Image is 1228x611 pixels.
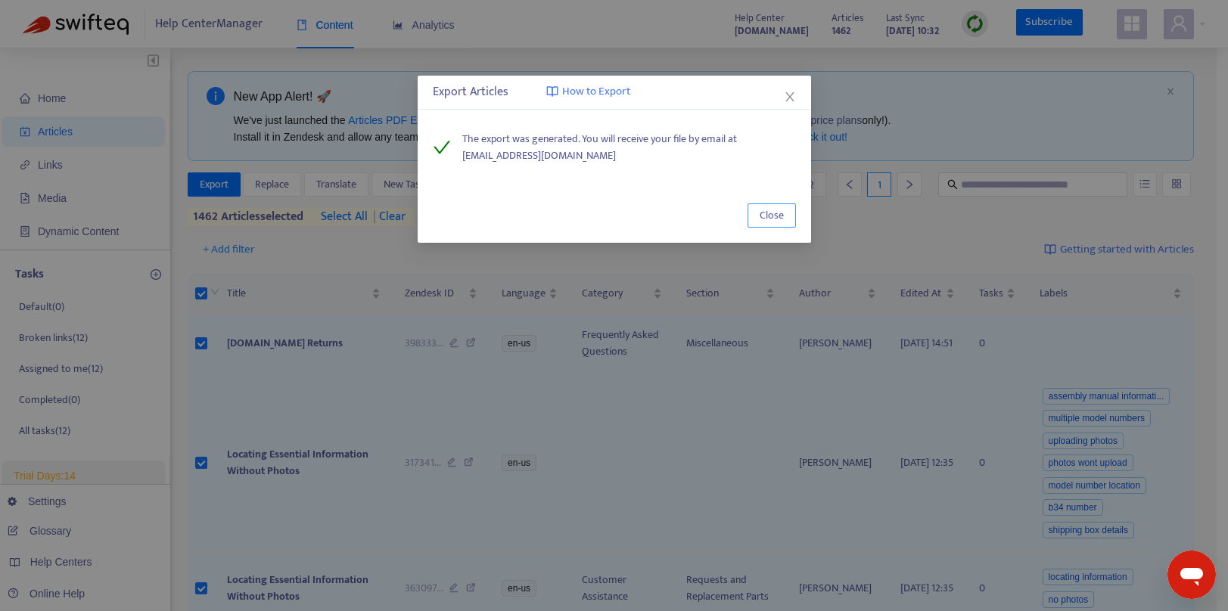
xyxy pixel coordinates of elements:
span: close [784,91,796,103]
span: How to Export [562,83,630,101]
span: Close [760,207,784,224]
span: check [433,138,451,157]
button: Close [782,88,798,105]
a: How to Export [546,83,630,101]
img: image-link [546,85,558,98]
span: The export was generated. You will receive your file by email at [EMAIL_ADDRESS][DOMAIN_NAME] [462,131,796,164]
iframe: Button to launch messaging window [1167,551,1216,599]
div: Export Articles [433,83,796,101]
button: Close [748,203,796,228]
